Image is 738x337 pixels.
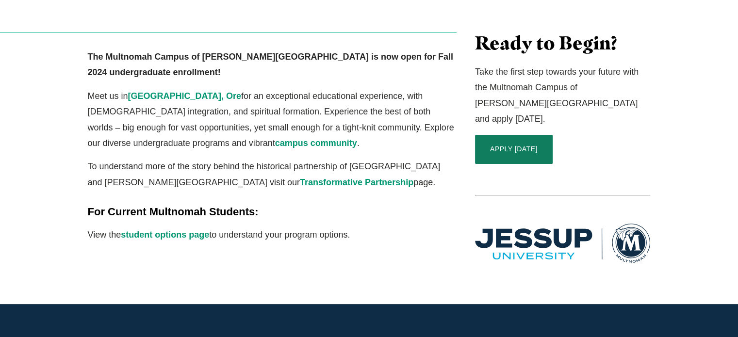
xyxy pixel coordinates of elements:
a: campus community [275,138,357,148]
a: [GEOGRAPHIC_DATA], Ore [128,91,241,101]
a: student options page [121,230,209,240]
a: Transformative Partnership [300,177,413,187]
p: To understand more of the story behind the historical partnership of [GEOGRAPHIC_DATA] and [PERSO... [88,159,457,190]
p: Meet us in for an exceptional educational experience, with [DEMOGRAPHIC_DATA] integration, and sp... [88,88,457,151]
a: APPLY [DATE] [475,135,553,164]
img: Multnomah Campus of Jessup University [475,224,651,263]
p: Take the first step towards your future with the Multnomah Campus of [PERSON_NAME][GEOGRAPHIC_DAT... [475,64,651,127]
h5: For Current Multnomah Students: [88,205,457,219]
p: View the to understand your program options. [88,227,457,242]
h3: Ready to Begin? [475,32,651,54]
strong: The Multnomah Campus of [PERSON_NAME][GEOGRAPHIC_DATA] is now open for Fall 2024 undergraduate en... [88,52,453,77]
